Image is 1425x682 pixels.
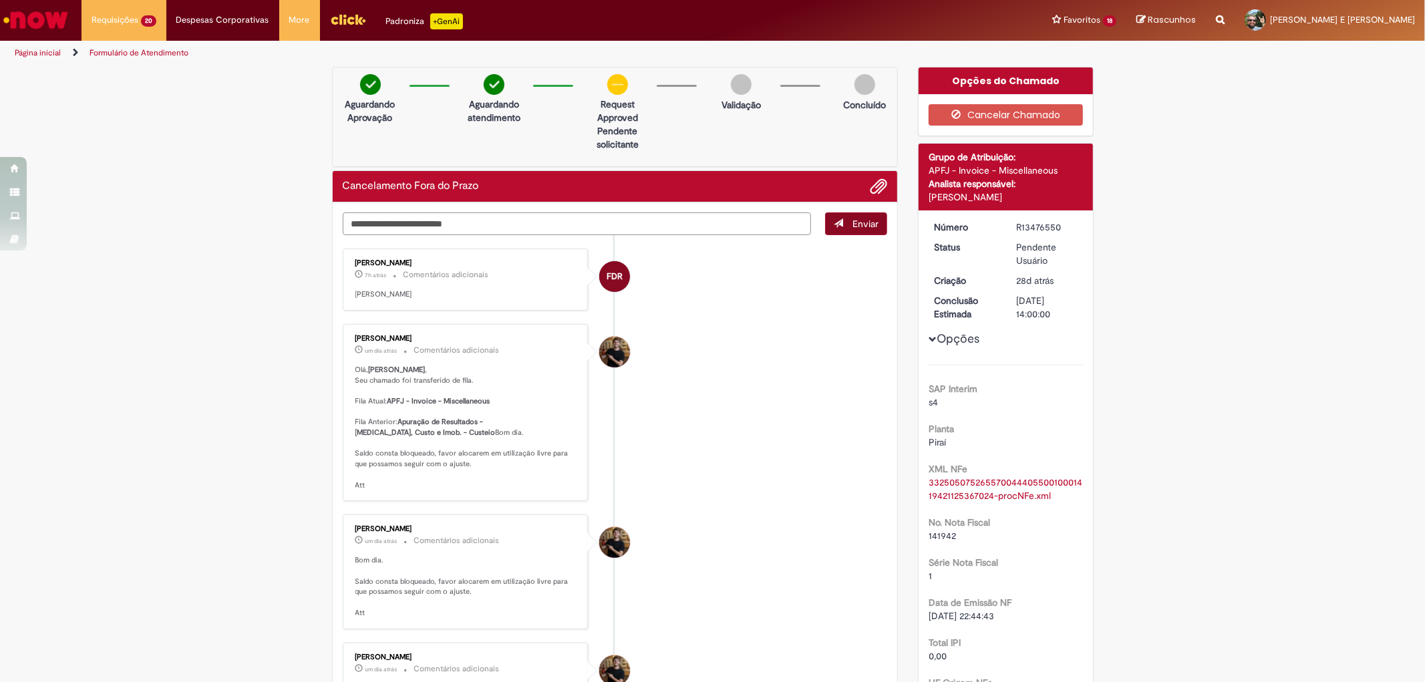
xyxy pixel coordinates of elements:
[825,212,887,235] button: Enviar
[404,269,489,281] small: Comentários adicionais
[430,13,463,29] p: +GenAi
[484,74,504,95] img: check-circle-green.png
[929,476,1082,502] a: Download de 33250507526557004440550010001419421125367024-procNFe.xml
[929,530,956,542] span: 141942
[929,423,954,435] b: Planta
[365,537,398,545] time: 29/09/2025 09:41:20
[929,150,1083,164] div: Grupo de Atribuição:
[15,47,61,58] a: Página inicial
[1136,14,1196,27] a: Rascunhos
[929,177,1083,190] div: Analista responsável:
[414,345,500,356] small: Comentários adicionais
[355,653,578,661] div: [PERSON_NAME]
[852,218,879,230] span: Enviar
[1016,220,1078,234] div: R13476550
[599,527,630,558] div: William Paul Barnekow Dias Eichstaedt
[599,261,630,292] div: Fernando Da Rosa Moreira
[924,274,1006,287] dt: Criação
[365,537,398,545] span: um dia atrás
[369,365,426,375] b: [PERSON_NAME]
[360,74,381,95] img: check-circle-green.png
[929,556,998,568] b: Série Nota Fiscal
[929,463,967,475] b: XML NFe
[599,337,630,367] div: William Paul Barnekow Dias Eichstaedt
[355,335,578,343] div: [PERSON_NAME]
[1016,275,1054,287] span: 28d atrás
[1103,15,1116,27] span: 18
[929,650,947,662] span: 0,00
[929,516,990,528] b: No. Nota Fiscal
[365,271,387,279] time: 30/09/2025 09:34:15
[924,294,1006,321] dt: Conclusão Estimada
[929,396,938,408] span: s4
[355,525,578,533] div: [PERSON_NAME]
[1016,240,1078,267] div: Pendente Usuário
[141,15,156,27] span: 20
[387,396,490,406] b: APFJ - Invoice - Miscellaneous
[1270,14,1415,25] span: [PERSON_NAME] E [PERSON_NAME]
[929,570,932,582] span: 1
[924,220,1006,234] dt: Número
[355,365,578,490] p: Olá, , Seu chamado foi transferido de fila. Fila Atual: Fila Anterior: Bom dia. Saldo consta bloq...
[365,347,398,355] time: 29/09/2025 09:41:20
[929,436,946,448] span: Piraí
[1064,13,1100,27] span: Favoritos
[919,67,1093,94] div: Opções do Chamado
[870,178,887,195] button: Adicionar anexos
[365,665,398,673] span: um dia atrás
[338,98,403,124] p: Aguardando Aprovação
[929,637,961,649] b: Total IPI
[10,41,940,65] ul: Trilhas de página
[355,259,578,267] div: [PERSON_NAME]
[1016,294,1078,321] div: [DATE] 14:00:00
[929,164,1083,177] div: APFJ - Invoice - Miscellaneous
[365,665,398,673] time: 29/09/2025 09:41:20
[929,383,977,395] b: SAP Interim
[414,663,500,675] small: Comentários adicionais
[289,13,310,27] span: More
[722,98,761,112] p: Validação
[365,347,398,355] span: um dia atrás
[843,98,886,112] p: Concluído
[365,271,387,279] span: 7h atrás
[929,596,1011,609] b: Data de Emissão NF
[92,13,138,27] span: Requisições
[386,13,463,29] div: Padroniza
[90,47,188,58] a: Formulário de Atendimento
[929,190,1083,204] div: [PERSON_NAME]
[462,98,526,124] p: Aguardando atendimento
[330,9,366,29] img: click_logo_yellow_360x200.png
[607,261,623,293] span: FDR
[1,7,70,33] img: ServiceNow
[355,555,578,618] p: Bom dia. Saldo consta bloqueado, favor alocarem em utilização livre para que possamos seguir com ...
[176,13,269,27] span: Despesas Corporativas
[585,124,650,151] p: Pendente solicitante
[1148,13,1196,26] span: Rascunhos
[929,104,1083,126] button: Cancelar Chamado
[355,417,496,438] b: Apuração de Resultados - [MEDICAL_DATA], Custo e Imob. - Custeio
[585,98,650,124] p: request approved
[343,212,812,235] textarea: Digite sua mensagem aqui...
[929,610,994,622] span: [DATE] 22:44:43
[731,74,752,95] img: img-circle-grey.png
[1016,274,1078,287] div: 03/09/2025 12:08:23
[355,289,578,300] p: [PERSON_NAME]
[414,535,500,546] small: Comentários adicionais
[343,180,479,192] h2: Cancelamento Fora do Prazo Histórico de tíquete
[1016,275,1054,287] time: 03/09/2025 12:08:23
[924,240,1006,254] dt: Status
[854,74,875,95] img: img-circle-grey.png
[607,74,628,95] img: circle-minus.png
